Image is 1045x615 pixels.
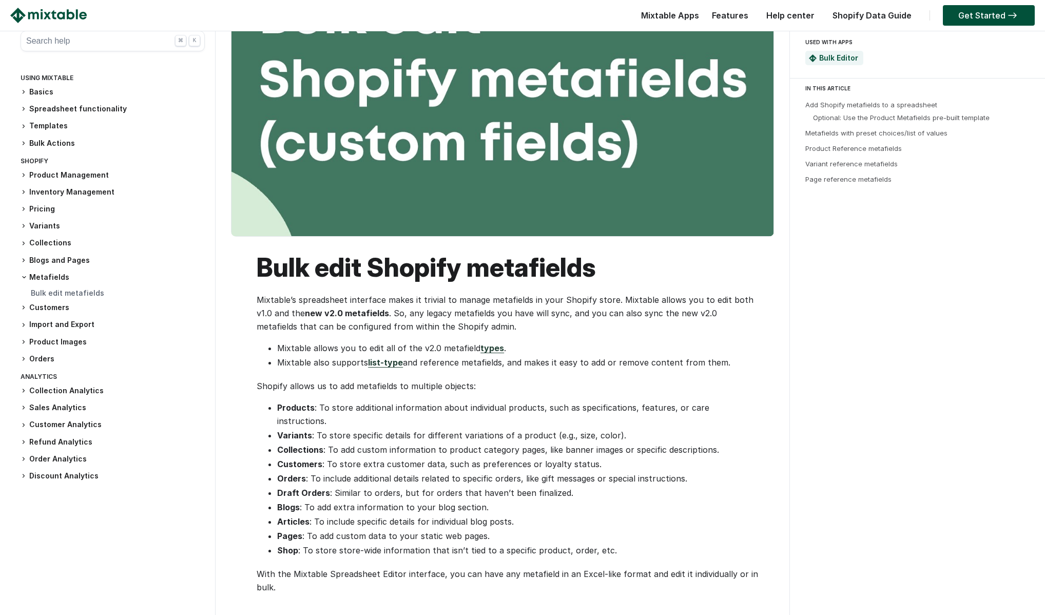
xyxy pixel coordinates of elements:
li: : To store specific details for different variations of a product (e.g., size, color). [277,429,759,442]
a: Page reference metafields [805,175,892,183]
h3: Sales Analytics [21,402,205,413]
div: K [189,35,200,46]
h3: Collection Analytics [21,386,205,396]
li: : To add custom information to product category pages, like banner images or specific descriptions. [277,443,759,456]
strong: Pages [277,531,302,541]
div: ⌘ [175,35,186,46]
strong: Articles [277,516,309,527]
li: : Similar to orders, but for orders that haven’t been finalized. [277,486,759,499]
h3: Refund Analytics [21,437,205,448]
a: Metafields with preset choices/list of values [805,129,947,137]
h3: Inventory Management [21,187,205,198]
h3: Collections [21,238,205,248]
h3: Pricing [21,204,205,215]
h3: Order Analytics [21,454,205,465]
a: Help center [761,10,820,21]
h3: Product Management [21,170,205,181]
p: Mixtable’s spreadsheet interface makes it trivial to manage metafields in your Shopify store. Mix... [257,293,759,333]
img: arrow-right.svg [1005,12,1019,18]
li: : To add extra information to your blog section. [277,501,759,514]
a: Features [707,10,753,21]
li: : To store additional information about individual products, such as specifications, features, or... [277,401,759,428]
a: Add Shopify metafields to a spreadsheet [805,101,937,109]
a: Shopify Data Guide [827,10,917,21]
div: IN THIS ARTICLE [805,84,1036,93]
a: Product Reference metafields [805,144,902,152]
strong: Draft Orders [277,488,330,498]
li: : To include additional details related to specific orders, like gift messages or special instruc... [277,472,759,485]
div: Using Mixtable [21,72,205,87]
strong: Blogs [277,502,300,512]
strong: Collections [277,445,323,455]
h3: Metafields [21,272,205,282]
h3: Customer Analytics [21,419,205,430]
img: Mixtable Spreadsheet Bulk Editor App [809,54,817,62]
li: : To add custom data to your static web pages. [277,529,759,543]
img: Mixtable logo [10,8,87,23]
li: : To store extra customer data, such as preferences or loyalty status. [277,457,759,471]
h3: Basics [21,87,205,98]
h3: Templates [21,121,205,131]
li: : To include specific details for individual blog posts. [277,515,759,528]
a: types [480,343,504,353]
strong: Shop [277,545,298,555]
div: USED WITH APPS [805,36,1025,48]
strong: Variants [277,430,312,440]
strong: Customers [277,459,322,469]
h3: Variants [21,221,205,232]
h3: Product Images [21,337,205,348]
a: Optional: Use the Product Metafields pre-built template [813,113,990,122]
h1: Bulk edit Shopify metafields [257,252,759,283]
a: Get Started [943,5,1035,26]
a: Bulk Editor [819,53,858,62]
div: Mixtable Apps [636,8,699,28]
h3: Blogs and Pages [21,255,205,266]
h3: Orders [21,354,205,364]
button: Search help ⌘ K [21,31,205,51]
p: Shopify allows us to add metafields to multiple objects: [257,379,759,393]
h3: Discount Analytics [21,471,205,482]
div: Shopify [21,155,205,170]
strong: Orders [277,473,306,484]
a: list-type [368,357,403,368]
strong: new v2.0 metafields [305,308,389,318]
h3: Import and Export [21,319,205,330]
h3: Customers [21,302,205,313]
strong: Products [277,402,315,413]
li: : To store store-wide information that isn’t tied to a specific product, order, etc. [277,544,759,557]
div: Analytics [21,371,205,386]
a: Bulk edit metafields [31,289,104,297]
a: Variant reference metafields [805,160,898,168]
h3: Bulk Actions [21,138,205,149]
h3: Spreadsheet functionality [21,104,205,114]
li: Mixtable also supports and reference metafields, and makes it easy to add or remove content from ... [277,356,759,369]
li: Mixtable allows you to edit all of the v2.0 metafield . [277,341,759,355]
p: With the Mixtable Spreadsheet Editor interface, you can have any metafield in an Excel-like forma... [257,567,759,594]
